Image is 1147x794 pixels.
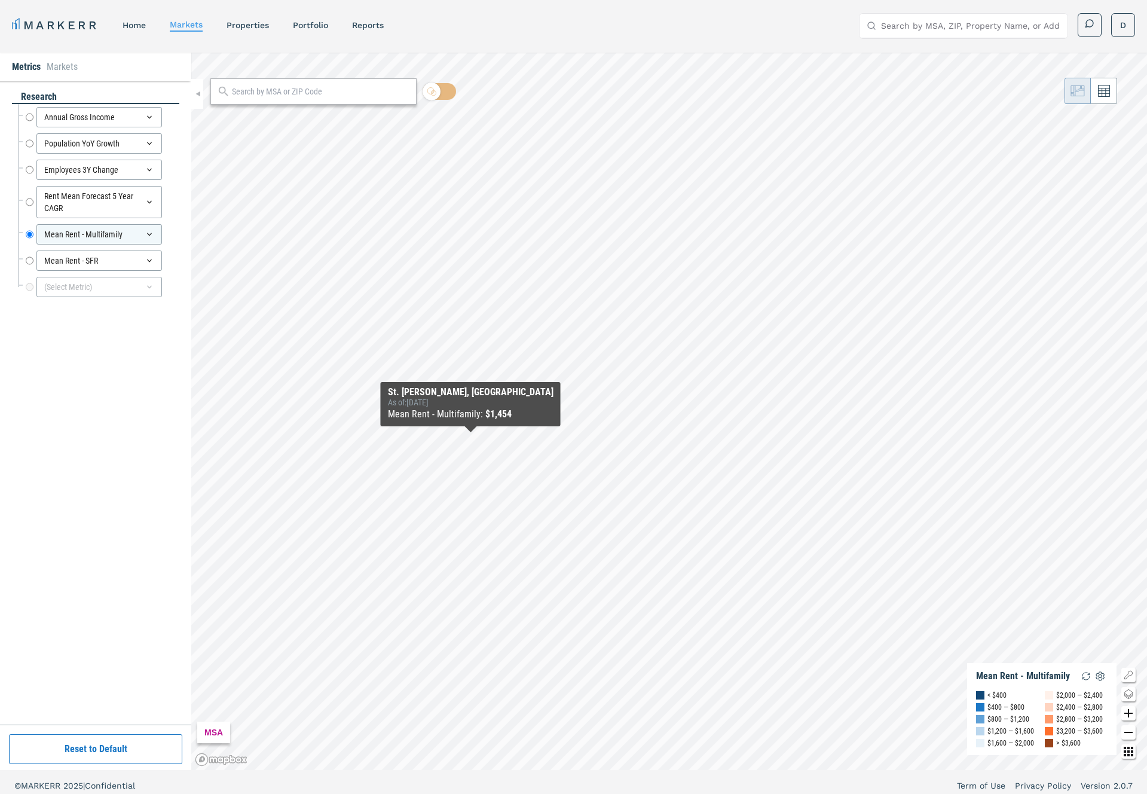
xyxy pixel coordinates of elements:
div: Mean Rent - SFR [36,251,162,271]
div: $2,400 — $2,800 [1056,701,1103,713]
div: Mean Rent - Multifamily : [388,407,553,422]
div: $1,200 — $1,600 [987,725,1034,737]
span: Confidential [85,781,135,790]
div: Mean Rent - Multifamily [36,224,162,245]
a: Portfolio [293,20,328,30]
div: As of : [DATE] [388,398,553,407]
a: markets [170,20,203,29]
span: 2025 | [63,781,85,790]
div: Rent Mean Forecast 5 Year CAGR [36,186,162,218]
button: D [1111,13,1135,37]
div: $2,000 — $2,400 [1056,689,1103,701]
div: research [12,90,179,104]
img: Settings [1093,669,1108,683]
div: Employees 3Y Change [36,160,162,180]
div: < $400 [987,689,1007,701]
a: reports [352,20,384,30]
a: Version 2.0.7 [1081,780,1133,792]
input: Search by MSA or ZIP Code [232,85,410,98]
img: Reload Legend [1079,669,1093,683]
a: MARKERR [12,17,99,33]
span: MARKERR [21,781,63,790]
a: Mapbox logo [195,753,247,766]
li: Markets [47,60,78,74]
div: St. [PERSON_NAME], [GEOGRAPHIC_DATA] [388,387,553,398]
div: $400 — $800 [987,701,1024,713]
button: Reset to Default [9,734,182,764]
button: Change style map button [1121,687,1136,701]
span: D [1120,19,1126,31]
li: Metrics [12,60,41,74]
button: Show/Hide Legend Map Button [1121,668,1136,682]
b: $1,454 [485,408,512,420]
button: Other options map button [1121,744,1136,759]
a: home [123,20,146,30]
canvas: Map [191,53,1147,770]
a: Privacy Policy [1015,780,1071,792]
a: Term of Use [957,780,1005,792]
div: Map Tooltip Content [388,387,553,422]
div: $800 — $1,200 [987,713,1029,725]
button: Zoom in map button [1121,706,1136,720]
div: MSA [197,722,230,743]
div: Population YoY Growth [36,133,162,154]
div: > $3,600 [1056,737,1081,749]
button: Zoom out map button [1121,725,1136,740]
div: $2,800 — $3,200 [1056,713,1103,725]
span: © [14,781,21,790]
div: Mean Rent - Multifamily [976,670,1070,682]
div: Annual Gross Income [36,107,162,127]
div: $1,600 — $2,000 [987,737,1034,749]
a: properties [227,20,269,30]
div: (Select Metric) [36,277,162,297]
input: Search by MSA, ZIP, Property Name, or Address [881,14,1060,38]
div: $3,200 — $3,600 [1056,725,1103,737]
